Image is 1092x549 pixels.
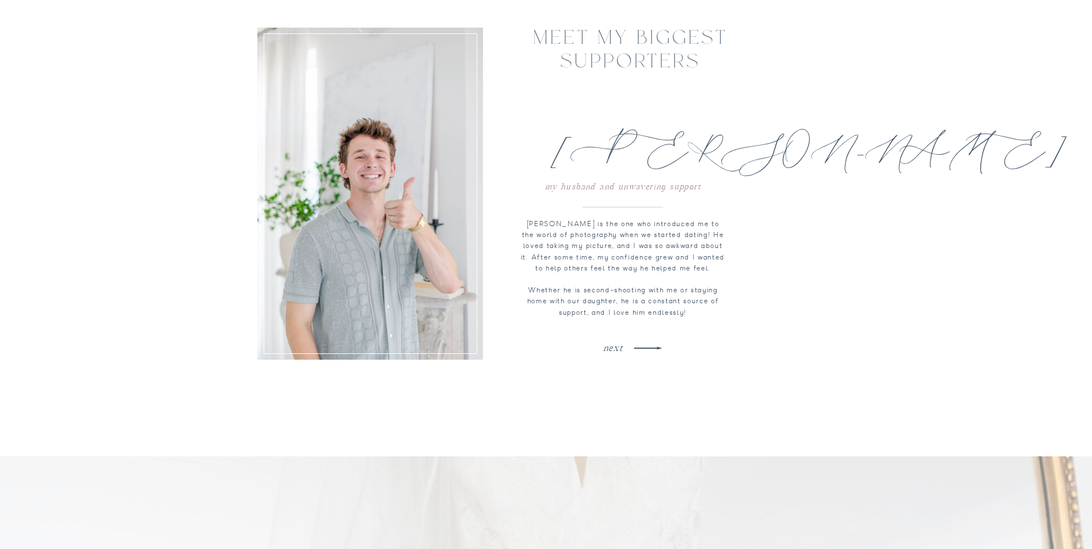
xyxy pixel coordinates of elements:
h3: [PERSON_NAME] [550,126,696,160]
h2: meet my biggest supporters [483,28,779,51]
p: My husband and unwavering support [533,180,713,194]
a: next [527,340,699,351]
p: [PERSON_NAME] is the one who introduced me to the world of photography when we started dating! He... [520,219,726,367]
